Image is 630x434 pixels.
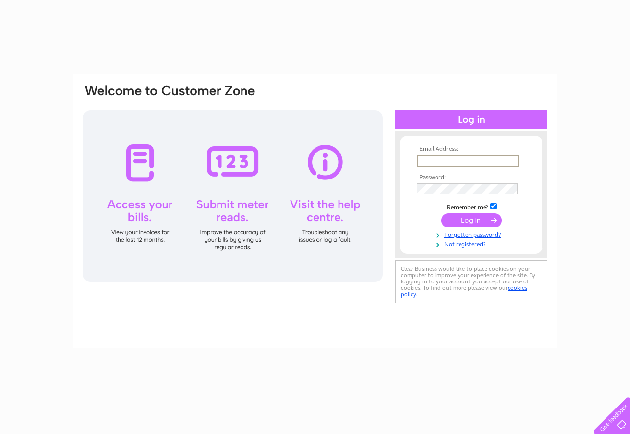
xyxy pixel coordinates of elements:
a: cookies policy [401,284,527,298]
th: Email Address: [414,146,528,153]
a: Not registered? [417,239,528,248]
a: Forgotten password? [417,230,528,239]
th: Password: [414,174,528,181]
div: Clear Business would like to place cookies on your computer to improve your experience of the sit... [395,260,547,303]
td: Remember me? [414,202,528,211]
input: Submit [441,213,502,227]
